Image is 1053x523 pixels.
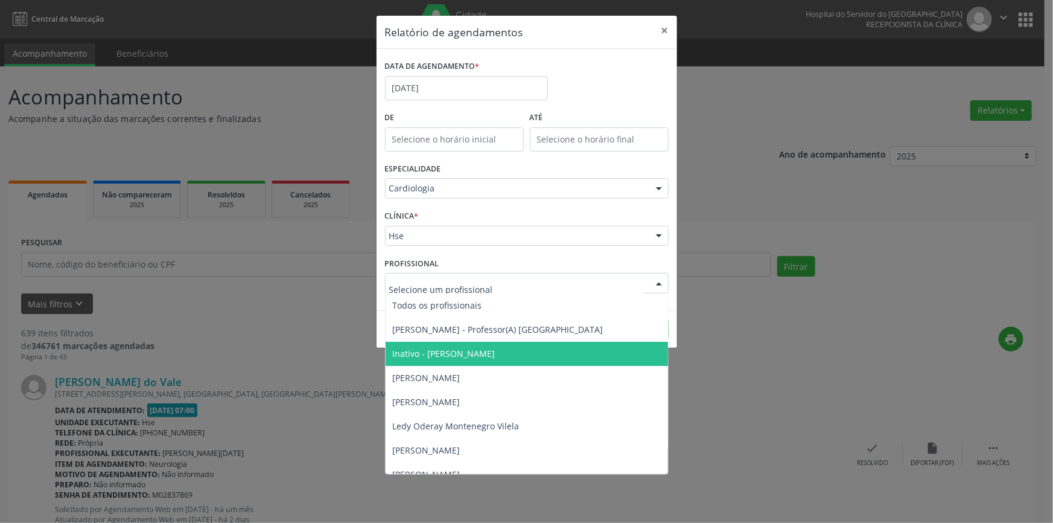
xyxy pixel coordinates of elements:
[385,127,524,152] input: Selecione o horário inicial
[385,57,480,76] label: DATA DE AGENDAMENTO
[393,324,603,335] span: [PERSON_NAME] - Professor(A) [GEOGRAPHIC_DATA]
[393,300,482,311] span: Todos os profissionais
[393,420,520,432] span: Ledy Oderay Montenegro Vilela
[389,230,644,242] span: Hse
[653,16,677,45] button: Close
[530,109,669,127] label: ATÉ
[393,396,460,408] span: [PERSON_NAME]
[385,24,523,40] h5: Relatório de agendamentos
[385,160,441,179] label: ESPECIALIDADE
[385,76,548,100] input: Selecione uma data ou intervalo
[389,277,644,301] input: Selecione um profissional
[393,444,460,456] span: [PERSON_NAME]
[389,182,644,194] span: Cardiologia
[385,207,419,226] label: CLÍNICA
[530,127,669,152] input: Selecione o horário final
[393,372,460,383] span: [PERSON_NAME]
[393,469,460,480] span: [PERSON_NAME]
[393,348,495,359] span: Inativo - [PERSON_NAME]
[385,109,524,127] label: De
[385,254,439,273] label: PROFISSIONAL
